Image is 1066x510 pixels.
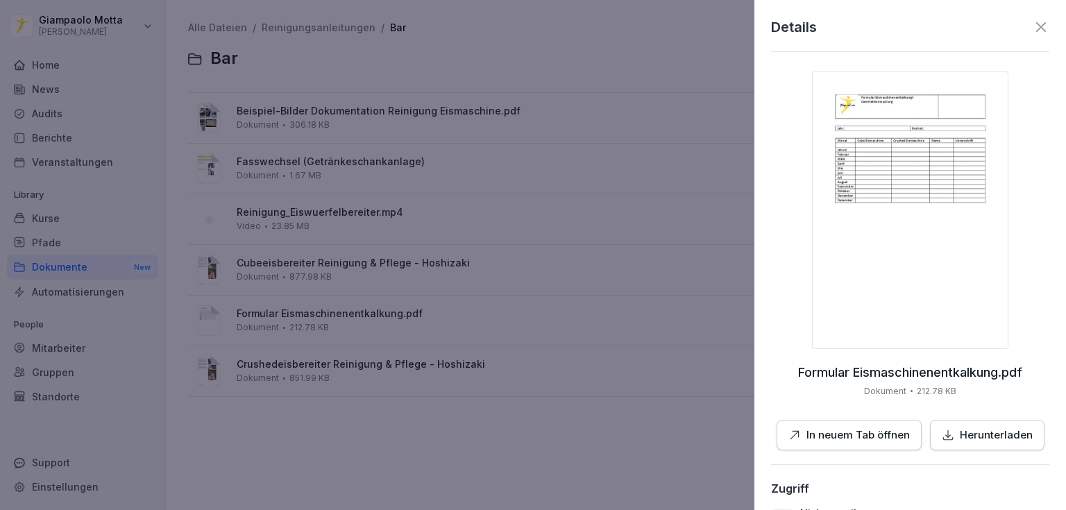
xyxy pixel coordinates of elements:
[798,366,1022,380] p: Formular Eismaschinenentkalkung.pdf
[806,427,910,443] p: In neuem Tab öffnen
[812,71,1008,349] img: thumbnail
[917,385,956,398] p: 212.78 KB
[771,17,817,37] p: Details
[960,427,1033,443] p: Herunterladen
[930,420,1044,451] button: Herunterladen
[864,385,906,398] p: Dokument
[777,420,922,451] button: In neuem Tab öffnen
[771,482,809,495] div: Zugriff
